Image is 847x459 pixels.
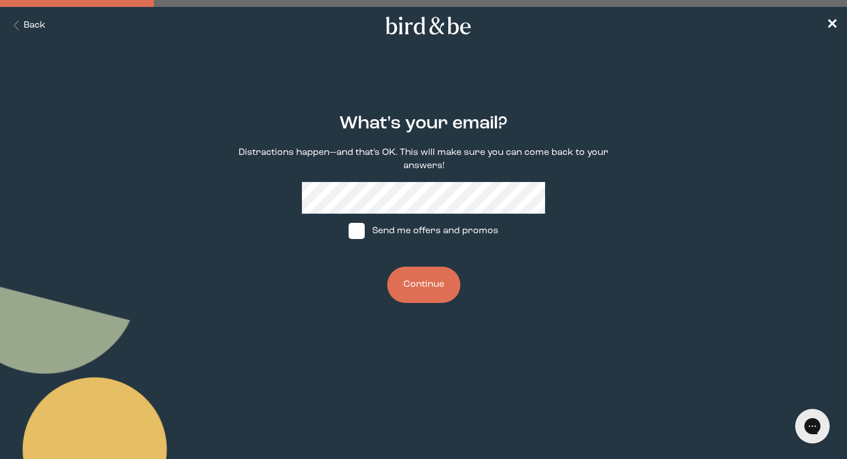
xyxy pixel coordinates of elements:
p: Distractions happen—and that's OK. This will make sure you can come back to your answers! [221,146,626,173]
span: ✕ [826,18,838,32]
button: Continue [387,267,460,303]
a: ✕ [826,16,838,36]
button: Back Button [9,19,46,32]
iframe: Gorgias live chat messenger [789,405,835,447]
h2: What's your email? [339,111,508,137]
label: Send me offers and promos [338,214,509,248]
